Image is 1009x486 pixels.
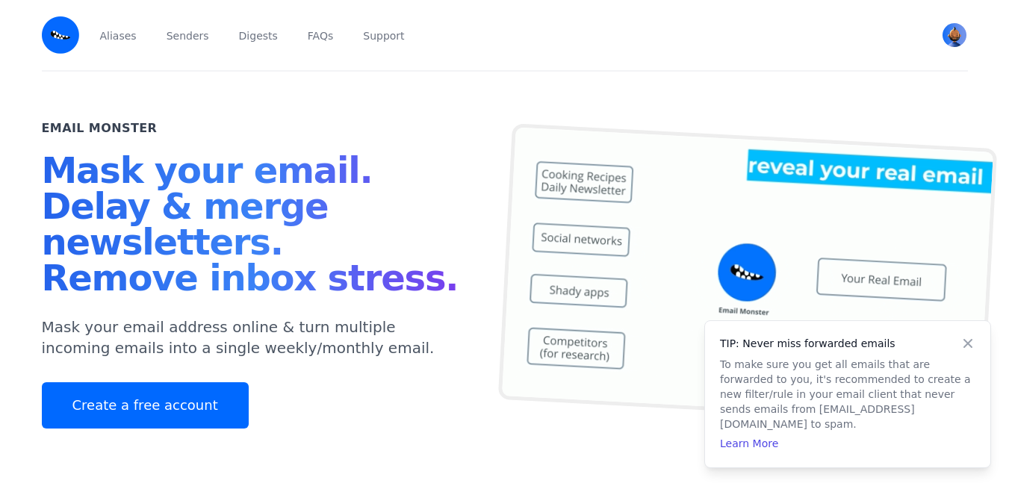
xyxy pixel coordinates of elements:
[42,317,469,358] p: Mask your email address online & turn multiple incoming emails into a single weekly/monthly email.
[720,357,975,432] p: To make sure you get all emails that are forwarded to you, it's recommended to create a new filte...
[497,123,996,425] img: temp mail, free temporary mail, Temporary Email
[941,22,968,49] button: User menu
[42,382,249,429] a: Create a free account
[42,16,79,54] img: Email Monster
[943,23,966,47] img: lea poldo's Avatar
[42,152,469,302] h1: Mask your email. Delay & merge newsletters. Remove inbox stress.
[42,119,158,137] h2: Email Monster
[720,336,975,351] h4: TIP: Never miss forwarded emails
[720,437,778,449] a: Learn More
